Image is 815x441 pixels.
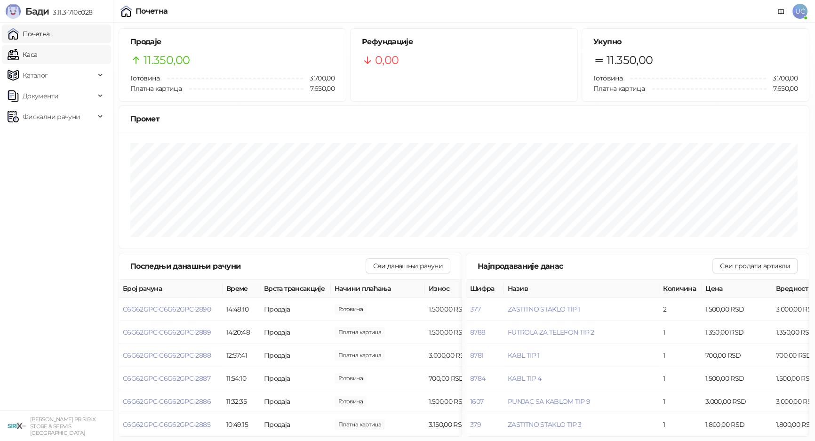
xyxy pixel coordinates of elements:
button: C6G62GPC-C6G62GPC-2890 [123,305,211,313]
h5: Продаје [130,36,335,48]
a: Почетна [8,24,50,43]
td: 1.350,00 RSD [702,321,772,344]
span: 11.350,00 [144,51,190,69]
button: 8784 [470,374,485,383]
td: 1.500,00 RSD [425,321,495,344]
span: 1.500,00 [335,396,367,407]
td: Продаја [260,321,331,344]
button: KABL TIP 4 [508,374,542,383]
div: Последњи данашњи рачуни [130,260,366,272]
button: PUNJAC SA KABLOM TIP 9 [508,397,590,406]
td: 1 [659,321,702,344]
button: Сви данашњи рачуни [366,258,450,273]
button: ZASTITNO STAKLO TIP 1 [508,305,580,313]
td: Продаја [260,344,331,367]
button: 379 [470,420,481,429]
th: Износ [425,280,495,298]
button: 1607 [470,397,483,406]
td: 3.150,00 RSD [425,413,495,436]
button: C6G62GPC-C6G62GPC-2885 [123,420,210,429]
span: C6G62GPC-C6G62GPC-2888 [123,351,211,360]
td: 1 [659,390,702,413]
td: 10:49:15 [223,413,260,436]
button: C6G62GPC-C6G62GPC-2889 [123,328,211,337]
th: Број рачуна [119,280,223,298]
button: KABL TIP 1 [508,351,540,360]
td: 1.500,00 RSD [425,298,495,321]
td: 1 [659,367,702,390]
div: Почетна [136,8,168,15]
button: C6G62GPC-C6G62GPC-2887 [123,374,210,383]
span: UĆ [792,4,807,19]
button: 377 [470,305,480,313]
span: 3.700,00 [766,73,798,83]
span: 11.350,00 [607,51,653,69]
button: 8781 [470,351,483,360]
span: 700,00 [335,373,367,384]
span: Каталог [23,66,48,85]
span: 1.500,00 [335,327,385,337]
span: Документи [23,87,58,105]
a: Каса [8,45,37,64]
span: 7.650,00 [767,83,798,94]
span: 3.000,00 [335,350,385,361]
th: Врста трансакције [260,280,331,298]
button: C6G62GPC-C6G62GPC-2886 [123,397,211,406]
td: 14:20:48 [223,321,260,344]
td: 11:32:35 [223,390,260,413]
td: 3.000,00 RSD [702,390,772,413]
td: 700,00 RSD [425,367,495,390]
span: Платна картица [593,84,645,93]
button: FUTROLA ZA TELEFON TIP 2 [508,328,594,337]
td: Продаја [260,298,331,321]
span: 3.700,00 [303,73,335,83]
button: Сви продати артикли [712,258,798,273]
span: 7.650,00 [304,83,335,94]
td: 14:48:10 [223,298,260,321]
td: 1 [659,413,702,436]
div: Најпродаваније данас [478,260,712,272]
img: Logo [6,4,21,19]
span: 3.150,00 [335,419,385,430]
td: 1.500,00 RSD [702,298,772,321]
button: 8788 [470,328,485,337]
td: 1.500,00 RSD [702,367,772,390]
span: Бади [25,6,49,17]
th: Време [223,280,260,298]
td: 1.500,00 RSD [425,390,495,413]
td: 2 [659,298,702,321]
td: Продаја [260,367,331,390]
span: Готовина [130,74,160,82]
td: 12:57:41 [223,344,260,367]
h5: Рефундације [362,36,566,48]
a: Документација [774,4,789,19]
td: Продаја [260,390,331,413]
th: Шифра [466,280,504,298]
th: Количина [659,280,702,298]
small: [PERSON_NAME] PR SIRIX STORE & SERVIS [GEOGRAPHIC_DATA] [30,416,96,436]
th: Цена [702,280,772,298]
td: 3.000,00 RSD [425,344,495,367]
span: 1.500,00 [335,304,367,314]
span: Готовина [593,74,623,82]
span: 3.11.3-710c028 [49,8,92,16]
div: Промет [130,113,798,125]
h5: Укупно [593,36,798,48]
button: ZASTITNO STAKLO TIP 3 [508,420,582,429]
td: Продаја [260,413,331,436]
span: 0,00 [375,51,399,69]
span: Фискални рачуни [23,107,80,126]
th: Назив [504,280,659,298]
td: 700,00 RSD [702,344,772,367]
